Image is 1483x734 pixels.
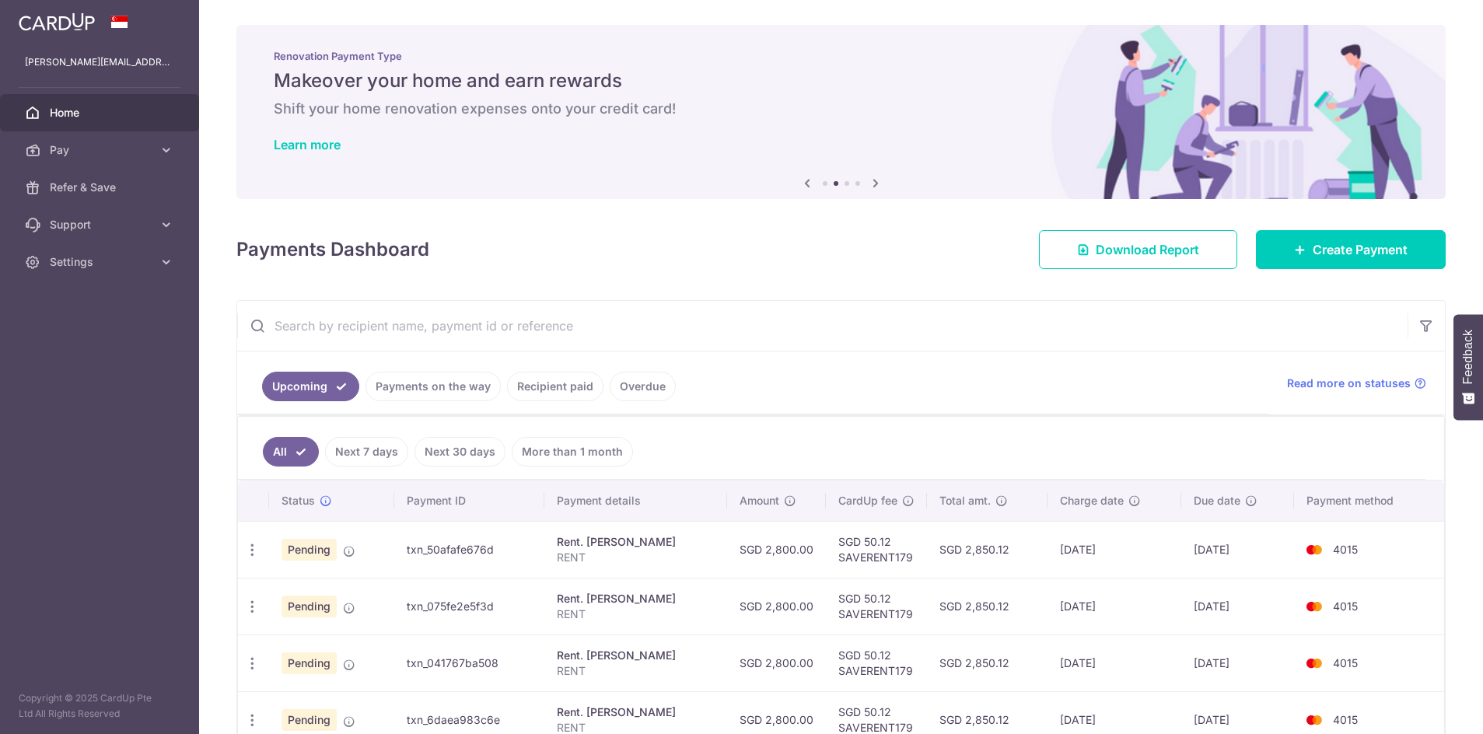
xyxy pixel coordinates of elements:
th: Payment method [1294,481,1444,521]
h4: Payments Dashboard [236,236,429,264]
span: Status [282,493,315,509]
span: Pending [282,596,337,617]
a: All [263,437,319,467]
td: SGD 2,800.00 [727,578,826,634]
a: Download Report [1039,230,1237,269]
div: Rent. [PERSON_NAME] [557,534,715,550]
p: RENT [557,606,715,622]
td: SGD 2,800.00 [727,521,826,578]
input: Search by recipient name, payment id or reference [237,301,1408,351]
td: SGD 2,850.12 [927,521,1048,578]
iframe: Opens a widget where you can find more information [1383,687,1467,726]
a: More than 1 month [512,437,633,467]
span: Settings [50,254,152,270]
td: txn_075fe2e5f3d [394,578,544,634]
a: Recipient paid [507,372,603,401]
span: CardUp fee [838,493,897,509]
span: Pay [50,142,152,158]
h5: Makeover your home and earn rewards [274,68,1408,93]
span: Home [50,105,152,121]
p: RENT [557,550,715,565]
td: SGD 50.12 SAVERENT179 [826,634,927,691]
a: Upcoming [262,372,359,401]
button: Feedback - Show survey [1453,314,1483,420]
td: [DATE] [1048,578,1182,634]
span: Refer & Save [50,180,152,195]
span: 4015 [1333,543,1358,556]
p: [PERSON_NAME][EMAIL_ADDRESS][DOMAIN_NAME] [25,54,174,70]
th: Payment ID [394,481,544,521]
td: [DATE] [1181,521,1294,578]
img: CardUp [19,12,95,31]
span: 4015 [1333,656,1358,669]
a: Payments on the way [366,372,501,401]
p: Renovation Payment Type [274,50,1408,62]
td: [DATE] [1181,634,1294,691]
div: Rent. [PERSON_NAME] [557,591,715,606]
a: Learn more [274,137,341,152]
td: txn_041767ba508 [394,634,544,691]
img: Renovation banner [236,25,1446,199]
h6: Shift your home renovation expenses onto your credit card! [274,100,1408,118]
td: [DATE] [1181,578,1294,634]
span: Create Payment [1313,240,1408,259]
a: Read more on statuses [1287,376,1426,391]
span: 4015 [1333,599,1358,613]
p: RENT [557,663,715,679]
span: Support [50,217,152,232]
span: Total amt. [939,493,991,509]
span: 4015 [1333,713,1358,726]
div: Rent. [PERSON_NAME] [557,648,715,663]
a: Next 7 days [325,437,408,467]
a: Overdue [610,372,676,401]
span: Read more on statuses [1287,376,1411,391]
span: Pending [282,709,337,731]
img: Bank Card [1299,597,1330,616]
th: Payment details [544,481,727,521]
img: Bank Card [1299,654,1330,673]
span: Due date [1194,493,1240,509]
span: Pending [282,539,337,561]
span: Download Report [1096,240,1199,259]
a: Next 30 days [414,437,505,467]
span: Amount [740,493,779,509]
span: Feedback [1461,330,1475,384]
td: SGD 50.12 SAVERENT179 [826,578,927,634]
td: SGD 2,850.12 [927,634,1048,691]
a: Create Payment [1256,230,1446,269]
img: Bank Card [1299,540,1330,559]
td: SGD 2,800.00 [727,634,826,691]
span: Pending [282,652,337,674]
td: txn_50afafe676d [394,521,544,578]
td: SGD 50.12 SAVERENT179 [826,521,927,578]
img: Bank Card [1299,711,1330,729]
span: Charge date [1060,493,1124,509]
div: Rent. [PERSON_NAME] [557,704,715,720]
td: SGD 2,850.12 [927,578,1048,634]
td: [DATE] [1048,634,1182,691]
td: [DATE] [1048,521,1182,578]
